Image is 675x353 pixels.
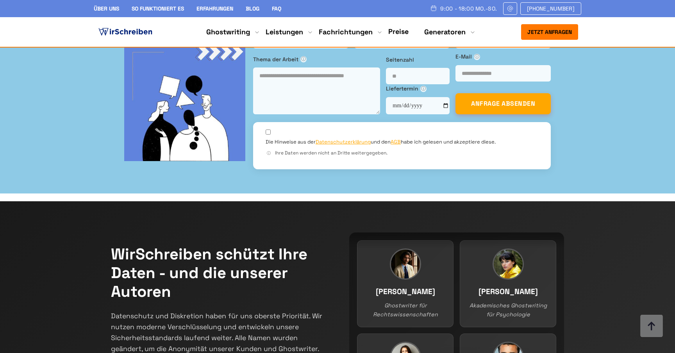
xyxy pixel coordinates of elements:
[319,27,373,37] a: Fachrichtungen
[253,55,380,64] label: Thema der Arbeit
[316,138,371,145] a: Datenschutzerklärung
[97,26,154,38] img: logo ghostwriter-österreich
[266,27,303,37] a: Leistungen
[424,27,466,37] a: Generatoren
[386,84,450,93] label: Liefertermin
[640,315,663,338] img: button top
[300,56,307,62] span: ⓘ
[388,27,409,36] a: Preise
[94,5,119,12] a: Über uns
[246,5,259,12] a: Blog
[468,286,548,298] h3: [PERSON_NAME]
[527,5,575,12] span: [PHONE_NUMBER]
[507,5,514,12] img: Email
[266,150,272,156] span: ⓘ
[206,27,250,37] a: Ghostwriting
[521,24,578,40] button: Jetzt anfragen
[111,245,326,301] h2: WirSchreiben schützt Ihre Daten - und die unserer Autoren
[266,149,538,157] div: Ihre Daten werden nicht an Dritte weitergegeben.
[455,52,551,61] label: E-Mail
[430,5,437,11] img: Schedule
[124,40,245,161] img: bg
[520,2,581,15] a: [PHONE_NUMBER]
[365,286,445,298] h3: [PERSON_NAME]
[474,54,480,60] span: ⓘ
[420,86,427,92] span: ⓘ
[440,5,497,12] span: 9:00 - 18:00 Mo.-So.
[272,5,281,12] a: FAQ
[455,93,551,114] button: ANFRAGE ABSENDEN
[132,5,184,12] a: So funktioniert es
[391,138,401,145] a: AGB
[196,5,233,12] a: Erfahrungen
[386,55,450,64] label: Seitenzahl
[266,138,496,145] label: Die Hinweise aus der und den habe ich gelesen und akzeptiere diese.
